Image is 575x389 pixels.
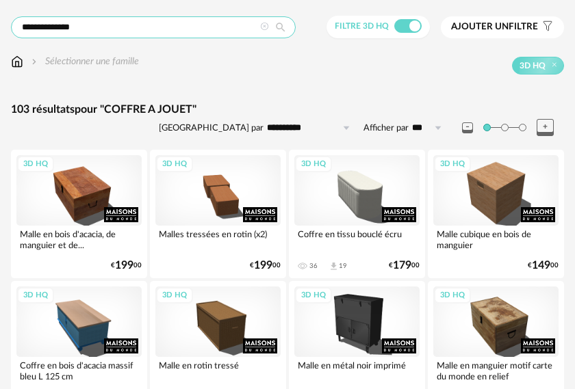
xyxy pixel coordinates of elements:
div: € 00 [250,261,281,270]
div: € 00 [389,261,420,270]
div: Malle en manguier motif carte du monde en relief [433,357,559,384]
label: [GEOGRAPHIC_DATA] par [159,122,264,134]
img: svg+xml;base64,PHN2ZyB3aWR0aD0iMTYiIGhlaWdodD0iMTYiIHZpZXdCb3g9IjAgMCAxNiAxNiIgZmlsbD0ibm9uZSIgeG... [29,55,40,68]
div: 36 [309,262,318,270]
div: 3D HQ [17,287,54,304]
span: Filtre 3D HQ [335,22,389,30]
span: Download icon [329,261,339,271]
label: Afficher par [363,122,409,134]
div: Malle en bois d'acacia, de manguier et de... [16,226,142,253]
div: 3D HQ [156,287,193,304]
div: Sélectionner une famille [29,55,139,68]
div: 3D HQ [156,156,193,173]
span: 149 [532,261,550,270]
span: 199 [115,261,133,270]
div: € 00 [111,261,142,270]
div: Coffre en tissu bouclé écru [294,226,420,253]
div: 103 résultats [11,103,564,117]
span: filtre [451,21,538,33]
span: 3D HQ [520,60,546,71]
a: 3D HQ Malle en bois d'acacia, de manguier et de... €19900 [11,150,147,278]
div: Malle en rotin tressé [155,357,281,384]
a: 3D HQ Coffre en tissu bouclé écru 36 Download icon 19 €17900 [289,150,425,278]
div: 3D HQ [434,287,471,304]
img: svg+xml;base64,PHN2ZyB3aWR0aD0iMTYiIGhlaWdodD0iMTciIHZpZXdCb3g9IjAgMCAxNiAxNyIgZmlsbD0ibm9uZSIgeG... [11,55,23,68]
div: Malles tressées en rotin (x2) [155,226,281,253]
a: 3D HQ Malle cubique en bois de manguier €14900 [428,150,564,278]
div: 3D HQ [434,156,471,173]
button: Ajouter unfiltre Filter icon [441,16,564,38]
span: Filter icon [538,21,554,33]
span: 179 [393,261,411,270]
span: Ajouter un [451,22,509,31]
div: 3D HQ [295,156,332,173]
div: Malle cubique en bois de manguier [433,226,559,253]
div: 3D HQ [17,156,54,173]
a: 3D HQ Malles tressées en rotin (x2) €19900 [150,150,286,278]
span: pour "COFFRE A JOUET" [75,104,196,115]
div: Coffre en bois d'acacia massif bleu L 125 cm [16,357,142,384]
span: 199 [254,261,272,270]
div: 3D HQ [295,287,332,304]
div: 19 [339,262,347,270]
div: € 00 [528,261,559,270]
div: Malle en métal noir imprimé [294,357,420,384]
